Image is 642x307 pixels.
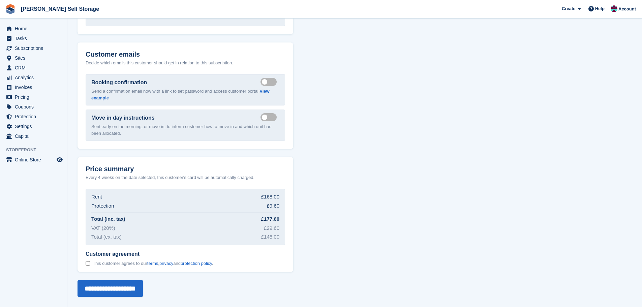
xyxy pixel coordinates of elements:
[15,155,55,164] span: Online Store
[562,5,575,12] span: Create
[3,34,64,43] a: menu
[3,24,64,33] a: menu
[3,102,64,112] a: menu
[15,34,55,43] span: Tasks
[91,215,125,223] div: Total (inc. tax)
[147,261,158,266] a: terms
[91,123,279,136] p: Sent early on the morning, or move in, to inform customer how to move in and which unit has been ...
[3,63,64,72] a: menu
[181,261,212,266] a: protection policy
[15,53,55,63] span: Sites
[86,261,90,266] input: Customer agreement This customer agrees to ourterms,privacyandprotection policy.
[261,233,279,241] div: £148.00
[3,112,64,121] a: menu
[91,233,122,241] div: Total (ex. tax)
[91,79,147,87] label: Booking confirmation
[91,193,102,201] div: Rent
[595,5,605,12] span: Help
[91,114,155,122] label: Move in day instructions
[3,92,64,102] a: menu
[56,156,64,164] a: Preview store
[91,89,270,100] a: View example
[618,6,636,12] span: Account
[261,81,279,82] label: Send booking confirmation email
[15,43,55,53] span: Subscriptions
[93,261,213,266] span: This customer agrees to our , and .
[15,24,55,33] span: Home
[15,102,55,112] span: Coupons
[86,251,213,257] span: Customer agreement
[15,83,55,92] span: Invoices
[91,224,115,232] div: VAT (20%)
[3,73,64,82] a: menu
[15,112,55,121] span: Protection
[264,224,279,232] div: £29.60
[86,174,254,181] p: Every 4 weeks on the date selected, this customer's card will be automatically charged.
[15,131,55,141] span: Capital
[261,193,279,201] div: £168.00
[3,53,64,63] a: menu
[611,5,617,12] img: Ben
[3,122,64,131] a: menu
[261,215,279,223] div: £177.60
[261,117,279,118] label: Send move in day email
[91,202,114,210] div: Protection
[86,51,285,58] h2: Customer emails
[91,88,279,101] p: Send a confirmation email now with a link to set password and access customer portal.
[15,122,55,131] span: Settings
[3,83,64,92] a: menu
[15,92,55,102] span: Pricing
[86,165,285,173] h2: Price summary
[3,43,64,53] a: menu
[5,4,16,14] img: stora-icon-8386f47178a22dfd0bd8f6a31ec36ba5ce8667c1dd55bd0f319d3a0aa187defe.svg
[15,63,55,72] span: CRM
[18,3,102,14] a: [PERSON_NAME] Self Storage
[3,131,64,141] a: menu
[86,60,285,66] p: Decide which emails this customer should get in relation to this subscription.
[267,202,279,210] div: £9.60
[159,261,173,266] a: privacy
[6,147,67,153] span: Storefront
[3,155,64,164] a: menu
[15,73,55,82] span: Analytics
